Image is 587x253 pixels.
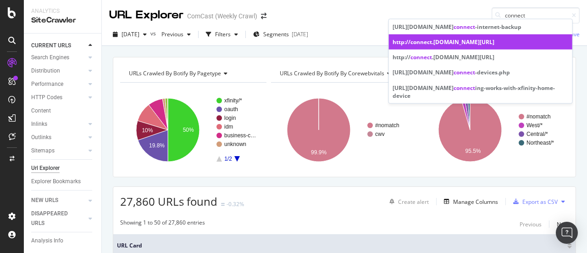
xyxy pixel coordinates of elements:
[224,132,256,139] text: business-c…
[31,163,60,173] div: Url Explorer
[389,34,572,50] a: http://connect.[DOMAIN_NAME][URL]
[31,15,94,26] div: SiteCrawler
[109,27,150,42] button: [DATE]
[129,69,221,77] span: URLs Crawled By Botify By pagetype
[31,79,86,89] a: Performance
[526,131,548,137] text: Central/*
[31,93,62,102] div: HTTP Codes
[31,146,86,156] a: Sitemaps
[183,127,194,133] text: 50%
[31,53,69,62] div: Search Engines
[31,236,95,246] a: Analysis Info
[127,66,258,81] h4: URLs Crawled By Botify By pagetype
[31,196,86,205] a: NEW URLS
[158,27,194,42] button: Previous
[158,30,183,38] span: Previous
[31,106,51,116] div: Content
[31,236,63,246] div: Analysis Info
[31,41,86,51] a: CURRENT URLS
[224,97,242,104] text: xfinity/*
[31,119,86,129] a: Inlinks
[398,198,429,206] div: Create alert
[453,198,498,206] div: Manage Columns
[454,84,475,91] span: connect
[509,194,558,209] button: Export as CSV
[389,65,572,80] a: [URL][DOMAIN_NAME]connect-devices.php
[227,200,244,208] div: -0.32%
[31,177,81,186] div: Explorer Bookmarks
[393,38,569,46] div: http:// .[DOMAIN_NAME][URL]
[526,113,551,120] text: #nomatch
[31,7,94,15] div: Analytics
[410,38,432,46] span: connect
[31,93,86,102] a: HTTP Codes
[249,27,312,42] button: Segments[DATE]
[393,23,569,31] div: [URL][DOMAIN_NAME] -internet-backup
[271,90,415,170] svg: A chart.
[557,220,569,228] div: Next
[31,133,51,142] div: Outlinks
[311,149,327,156] text: 99.9%
[440,196,498,207] button: Manage Columns
[393,53,569,61] div: http:// .[DOMAIN_NAME][URL]
[224,124,233,130] text: idm
[393,84,569,99] div: [URL][DOMAIN_NAME] ing-works-with-xfinity-home-device
[567,30,580,38] div: Save
[224,115,236,121] text: login
[224,106,238,112] text: oauth
[520,220,542,228] div: Previous
[31,209,78,228] div: DISAPPEARED URLS
[224,141,246,147] text: unknown
[31,209,86,228] a: DISAPPEARED URLS
[492,7,580,23] input: Find a URL
[31,133,86,142] a: Outlinks
[410,53,432,61] span: connect
[280,69,384,77] span: URLs Crawled By Botify By corewebvitals
[31,119,47,129] div: Inlinks
[31,66,60,76] div: Distribution
[31,79,63,89] div: Performance
[31,53,86,62] a: Search Engines
[150,29,158,37] span: vs
[292,30,308,38] div: [DATE]
[31,177,95,186] a: Explorer Bookmarks
[556,222,578,244] div: Open Intercom Messenger
[454,68,475,76] span: connect
[120,219,205,230] div: Showing 1 to 50 of 27,860 entries
[526,122,543,129] text: West/*
[122,30,139,38] span: 2025 Sep. 20th
[393,68,569,76] div: [URL][DOMAIN_NAME] -devices.php
[120,194,217,209] span: 27,860 URLs found
[261,13,266,19] div: arrow-right-arrow-left
[375,131,385,137] text: cwv
[149,142,165,149] text: 19.8%
[224,156,232,162] text: 1/2
[422,90,566,170] svg: A chart.
[187,11,257,21] div: ComCast (Weekly Crawl)
[389,50,572,65] a: http://connect.[DOMAIN_NAME][URL]
[520,219,542,230] button: Previous
[386,194,429,209] button: Create alert
[31,66,86,76] a: Distribution
[117,242,565,250] span: URL Card
[465,148,481,154] text: 95.5%
[31,163,95,173] a: Url Explorer
[522,198,558,206] div: Export as CSV
[215,30,231,38] div: Filters
[202,27,242,42] button: Filters
[142,127,153,134] text: 10%
[31,106,95,116] a: Content
[526,140,554,146] text: Northeast/*
[221,203,225,206] img: Equal
[120,90,264,170] svg: A chart.
[557,219,569,230] button: Next
[31,196,58,205] div: NEW URLS
[278,66,409,81] h4: URLs Crawled By Botify By corewebvitals
[389,19,572,34] a: [URL][DOMAIN_NAME]connect-internet-backup
[31,41,71,51] div: CURRENT URLS
[263,30,289,38] span: Segments
[389,80,572,103] a: [URL][DOMAIN_NAME]connecting-works-with-xfinity-home-device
